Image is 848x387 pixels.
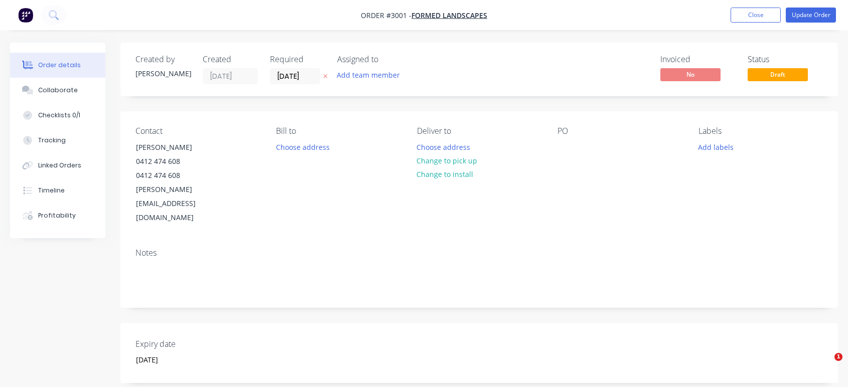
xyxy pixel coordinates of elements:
button: Profitability [10,203,105,228]
button: Tracking [10,128,105,153]
button: Choose address [270,140,335,153]
button: Checklists 0/1 [10,103,105,128]
button: Order details [10,53,105,78]
div: Linked Orders [38,161,81,170]
div: Deliver to [417,126,541,136]
div: 0412 474 608 [136,168,219,182]
button: Choose address [411,140,476,153]
div: Notes [135,248,823,258]
button: Update Order [786,8,836,23]
button: Close [731,8,781,23]
div: 0412 474 608 [136,154,219,168]
button: Collaborate [10,78,105,103]
div: [PERSON_NAME] [136,140,219,154]
button: Linked Orders [10,153,105,178]
div: Profitability [38,211,76,220]
button: Change to pick up [411,154,483,167]
span: Order #3001 - [361,11,411,20]
div: Order details [38,61,81,70]
a: Formed Landscapes [411,11,487,20]
div: Tracking [38,136,66,145]
iframe: Intercom live chat [814,353,838,377]
div: [PERSON_NAME]0412 474 6080412 474 608[PERSON_NAME][EMAIL_ADDRESS][DOMAIN_NAME] [127,140,228,225]
button: Change to install [411,167,479,181]
span: No [660,68,721,81]
div: Labels [698,126,823,136]
div: Status [748,55,823,64]
input: Enter date [129,352,254,367]
img: Factory [18,8,33,23]
button: Add team member [337,68,405,82]
div: Created by [135,55,191,64]
div: Created [203,55,258,64]
div: Collaborate [38,86,78,95]
div: PO [557,126,682,136]
div: Invoiced [660,55,736,64]
button: Timeline [10,178,105,203]
button: Add labels [692,140,739,153]
div: Timeline [38,186,65,195]
label: Expiry date [135,338,261,350]
div: Contact [135,126,260,136]
div: Required [270,55,325,64]
div: [PERSON_NAME] [135,68,191,79]
div: Bill to [276,126,400,136]
div: [PERSON_NAME][EMAIL_ADDRESS][DOMAIN_NAME] [136,182,219,225]
span: Draft [748,68,808,81]
button: Add team member [332,68,405,82]
div: Checklists 0/1 [38,111,80,120]
span: 1 [834,353,842,361]
div: Assigned to [337,55,438,64]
